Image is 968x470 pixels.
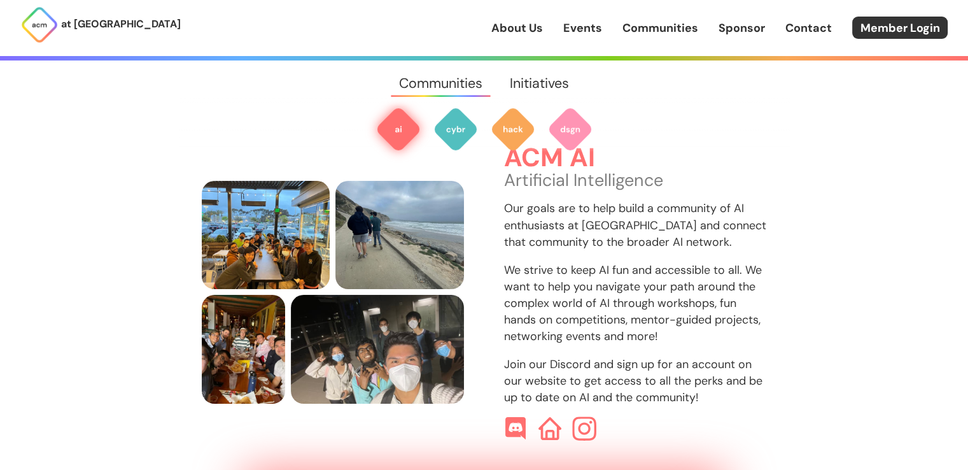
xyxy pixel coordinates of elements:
a: Contact [785,20,832,36]
h3: ACM AI [504,144,767,173]
p: Join our Discord and sign up for an account on our website to get access to all the perks and be ... [504,356,767,406]
img: ACM Cyber [433,106,479,152]
a: Events [563,20,602,36]
img: ACM Logo [20,6,59,44]
img: ACM AI Website [538,417,561,440]
a: Communities [385,61,496,106]
img: ACM Hack [490,106,536,152]
img: a bunch of people sitting and smiling at a table [202,295,286,404]
img: ACM AI Discord [504,417,527,440]
img: ACM Design [547,106,593,152]
img: three people, one holding a massive water jug, hiking by the sea [335,181,464,290]
img: ACM AI Instagram [572,417,596,441]
a: Member Login [852,17,948,39]
img: members sitting at a table smiling [202,181,330,290]
a: Communities [622,20,698,36]
p: Our goals are to help build a community of AI enthusiasts at [GEOGRAPHIC_DATA] and connect that c... [504,200,767,250]
p: at [GEOGRAPHIC_DATA] [61,16,181,32]
img: people masked outside the elevators at Nobel Drive Station [291,295,464,404]
a: About Us [491,20,543,36]
img: ACM AI [375,106,421,152]
a: Sponsor [719,20,765,36]
a: at [GEOGRAPHIC_DATA] [20,6,181,44]
a: Initiatives [496,61,583,106]
p: Artificial Intelligence [504,172,767,189]
p: We strive to keep AI fun and accessible to all. We want to help you navigate your path around the... [504,262,767,345]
